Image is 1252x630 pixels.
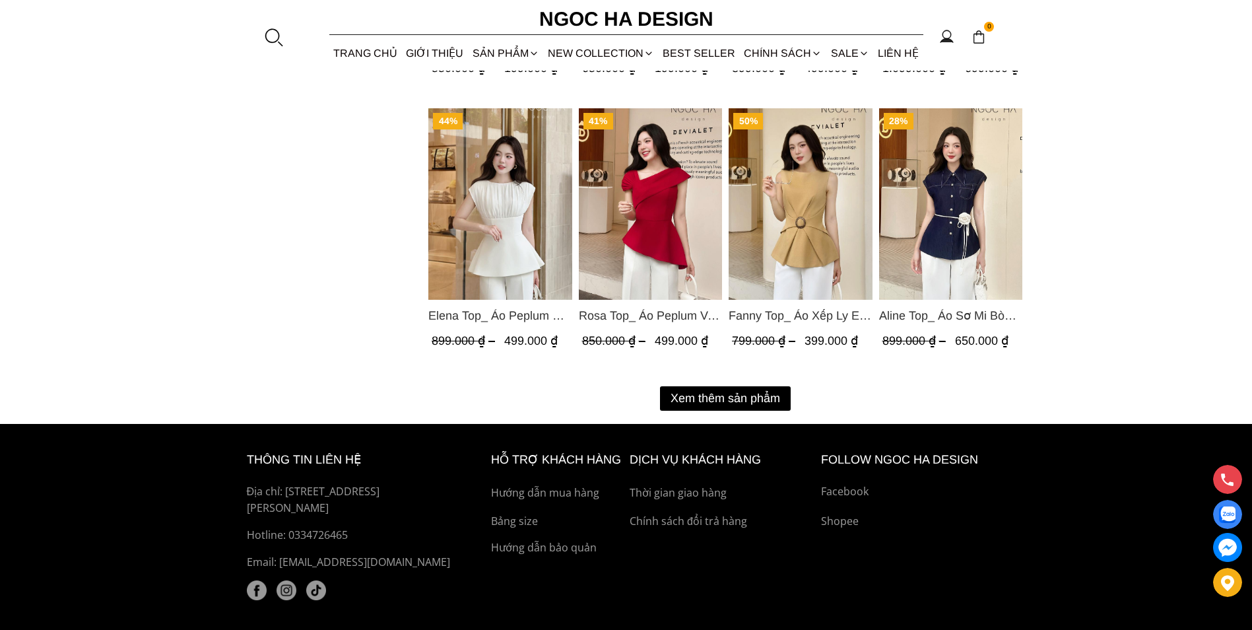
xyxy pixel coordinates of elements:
img: Elena Top_ Áo Peplum Cổ Nhún Màu Trắng A1066 [428,108,572,300]
a: Hướng dẫn mua hàng [491,485,623,502]
span: 199.000 ₫ [654,61,708,75]
a: Link to Fanny Top_ Áo Xếp Ly Eo Sát Nách Màu Bee A1068 [729,306,873,325]
span: 1.099.000 ₫ [882,61,958,75]
a: Shopee [821,513,1006,530]
span: 0 [984,22,995,32]
div: Chính sách [740,36,826,71]
p: Địa chỉ: [STREET_ADDRESS][PERSON_NAME] [247,483,461,517]
img: Rosa Top_ Áo Peplum Vai Lệch Xếp Ly Màu Đỏ A1064 [578,108,722,300]
div: SẢN PHẨM [468,36,543,71]
img: Display image [1219,507,1236,523]
span: Elena Top_ Áo Peplum Cổ Nhún Màu Trắng A1066 [428,306,572,325]
span: 399.000 ₫ [805,334,858,347]
img: Aline Top_ Áo Sơ Mi Bò Lụa Rớt Vai A1070 [878,108,1022,300]
span: 650.000 ₫ [581,61,648,75]
img: instagram [277,580,296,600]
img: Fanny Top_ Áo Xếp Ly Eo Sát Nách Màu Bee A1068 [729,108,873,300]
a: GIỚI THIỆU [402,36,468,71]
h6: Dịch vụ khách hàng [630,450,814,470]
span: 499.000 ₫ [654,334,708,347]
span: 799.000 ₫ [732,334,799,347]
a: Product image - Elena Top_ Áo Peplum Cổ Nhún Màu Trắng A1066 [428,108,572,300]
a: BEST SELLER [659,36,740,71]
a: facebook (1) [247,580,267,600]
h6: thông tin liên hệ [247,450,461,470]
span: 499.000 ₫ [805,61,858,75]
a: Product image - Rosa Top_ Áo Peplum Vai Lệch Xếp Ly Màu Đỏ A1064 [578,108,722,300]
a: TRANG CHỦ [329,36,402,71]
a: Link to Aline Top_ Áo Sơ Mi Bò Lụa Rớt Vai A1070 [878,306,1022,325]
h6: hỗ trợ khách hàng [491,450,623,470]
span: Rosa Top_ Áo Peplum Vai Lệch Xếp Ly Màu Đỏ A1064 [578,306,722,325]
a: Ngoc Ha Design [527,3,725,35]
button: Xem thêm sản phẩm [660,386,791,411]
span: 550.000 ₫ [432,61,498,75]
a: Product image - Fanny Top_ Áo Xếp Ly Eo Sát Nách Màu Bee A1068 [729,108,873,300]
a: Product image - Aline Top_ Áo Sơ Mi Bò Lụa Rớt Vai A1070 [878,108,1022,300]
a: Link to Elena Top_ Áo Peplum Cổ Nhún Màu Trắng A1066 [428,306,572,325]
a: LIÊN HỆ [873,36,923,71]
h6: Follow ngoc ha Design [821,450,1006,470]
a: messenger [1213,533,1242,562]
a: Hướng dẫn bảo quản [491,540,623,557]
a: NEW COLLECTION [543,36,658,71]
span: 850.000 ₫ [581,334,648,347]
span: 899.000 ₫ [732,61,799,75]
a: Link to Rosa Top_ Áo Peplum Vai Lệch Xếp Ly Màu Đỏ A1064 [578,306,722,325]
a: Display image [1213,500,1242,529]
span: 650.000 ₫ [954,334,1008,347]
a: Facebook [821,483,1006,501]
span: 499.000 ₫ [504,334,558,347]
a: SALE [826,36,873,71]
span: 899.000 ₫ [432,334,498,347]
a: tiktok [306,580,326,600]
a: Bảng size [491,513,623,530]
a: Hotline: 0334726465 [247,527,461,544]
a: Chính sách đổi trả hàng [630,513,814,530]
span: 899.000 ₫ [882,334,948,347]
img: img-CART-ICON-ksit0nf1 [972,30,986,44]
a: Thời gian giao hàng [630,485,814,502]
p: Email: [EMAIL_ADDRESS][DOMAIN_NAME] [247,554,461,571]
span: 199.000 ₫ [504,61,558,75]
span: 699.000 ₫ [964,61,1018,75]
span: Aline Top_ Áo Sơ Mi Bò Lụa Rớt Vai A1070 [878,306,1022,325]
span: Fanny Top_ Áo Xếp Ly Eo Sát Nách Màu Bee A1068 [729,306,873,325]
